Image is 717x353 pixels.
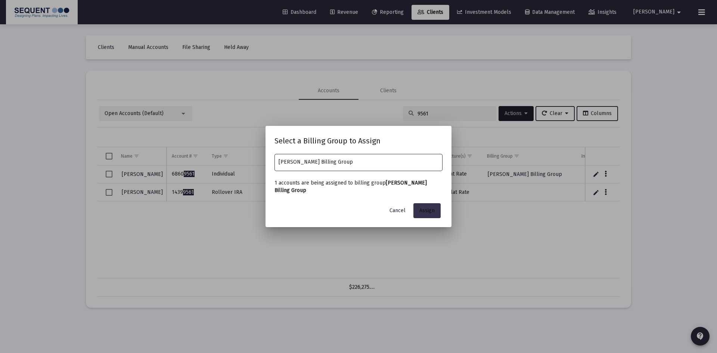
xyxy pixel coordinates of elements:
[274,179,443,194] p: 1 accounts are being assigned to billing group
[384,203,412,218] button: Cancel
[274,135,443,147] h2: Select a Billing Group to Assign
[419,207,435,214] span: Assign
[389,207,406,214] span: Cancel
[279,159,439,165] input: Select a billing group
[413,203,441,218] button: Assign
